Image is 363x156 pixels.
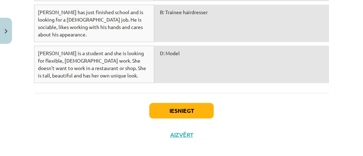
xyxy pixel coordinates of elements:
[168,131,195,138] button: Aizvērt
[38,9,143,37] span: [PERSON_NAME] has just finished school and is looking for a [DEMOGRAPHIC_DATA] job. He is sociabl...
[160,50,180,56] span: D: Model
[38,50,146,79] span: [PERSON_NAME] is a student and she is looking for flexible, [DEMOGRAPHIC_DATA] work. She doesn't ...
[149,103,214,119] button: Iesniegt
[5,29,7,34] img: icon-close-lesson-0947bae3869378f0d4975bcd49f059093ad1ed9edebbc8119c70593378902aed.svg
[160,9,208,15] span: B: Trainee hairdresser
